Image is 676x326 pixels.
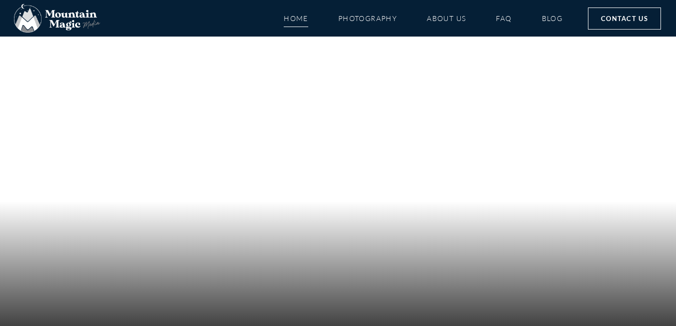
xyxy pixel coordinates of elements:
[284,10,563,27] nav: Menu
[496,10,511,27] a: FAQ
[542,10,563,27] a: Blog
[427,10,466,27] a: About Us
[601,13,648,24] span: Contact Us
[338,10,397,27] a: Photography
[284,10,308,27] a: Home
[588,8,661,30] a: Contact Us
[14,4,100,33] img: Mountain Magic Media photography logo Crested Butte Photographer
